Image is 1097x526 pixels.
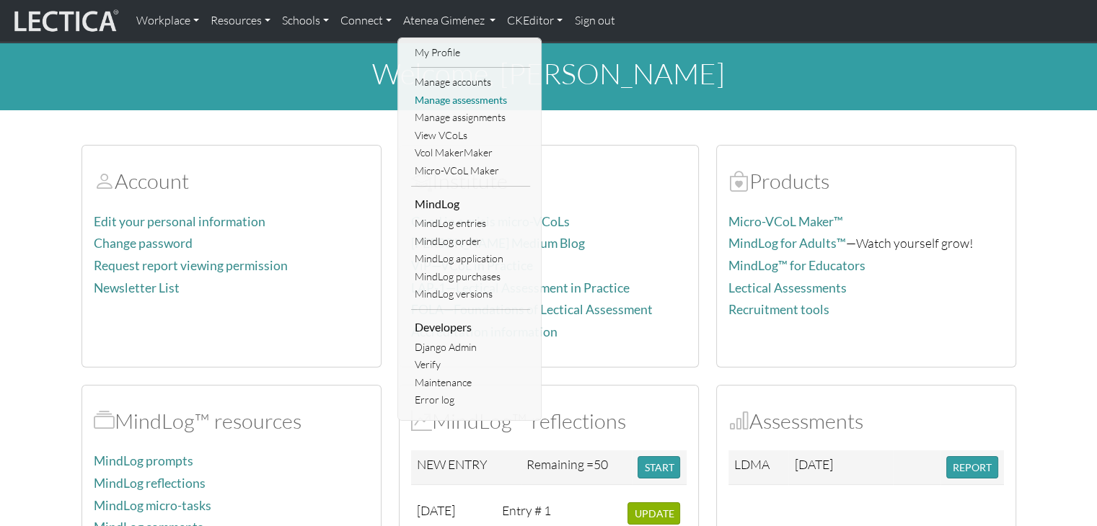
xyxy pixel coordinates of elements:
[411,374,530,392] a: Maintenance
[411,268,530,286] a: MindLog purchases
[946,456,998,478] button: REPORT
[411,162,530,180] a: Micro-VCoL Maker
[411,285,530,303] a: MindLog versions
[728,236,846,251] a: MindLog for Adults™
[417,502,455,518] span: [DATE]
[411,109,530,127] a: Manage assignments
[728,214,843,229] a: Micro-VCoL Maker™
[627,502,680,525] button: UPDATE
[411,250,530,268] a: MindLog application
[521,450,632,485] td: Remaining =
[276,6,335,36] a: Schools
[11,7,119,35] img: lecticalive
[94,476,206,491] a: MindLog reflections
[411,169,687,194] h2: Institute
[728,233,1004,254] p: —Watch yourself grow!
[411,44,530,62] a: My Profile
[728,302,829,317] a: Recruitment tools
[728,408,749,434] span: Assessments
[794,456,832,472] span: [DATE]
[94,168,115,194] span: Account
[728,450,789,485] td: LDMA
[638,456,680,478] button: START
[411,73,530,92] a: Manage accounts
[411,391,530,409] a: Error log
[94,258,288,273] a: Request report viewing permission
[728,168,749,194] span: Products
[94,280,180,295] a: Newsletter List
[411,92,530,110] a: Manage assessments
[94,453,193,468] a: MindLog prompts
[94,498,211,513] a: MindLog micro-tasks
[131,6,205,36] a: Workplace
[411,316,530,339] li: Developers
[594,456,608,472] span: 50
[94,409,369,434] h2: MindLog™ resources
[411,233,530,251] a: MindLog order
[411,144,530,162] a: Vcol MakerMaker
[397,6,501,36] a: Atenea Giménez
[501,6,568,36] a: CKEditor
[728,280,847,295] a: Lectical Assessments
[728,258,865,273] a: MindLog™ for Educators
[411,356,530,374] a: Verify
[411,127,530,145] a: View VCoLs
[94,214,265,229] a: Edit your personal information
[411,44,530,409] ul: Atenea Giménez
[411,450,521,485] td: NEW ENTRY
[411,215,530,233] a: MindLog entries
[634,507,674,520] span: UPDATE
[94,236,193,251] a: Change password
[411,339,530,357] a: Django Admin
[568,6,620,36] a: Sign out
[411,409,687,434] h2: MindLog™ reflections
[335,6,397,36] a: Connect
[205,6,276,36] a: Resources
[728,409,1004,434] h2: Assessments
[411,192,530,215] li: MindLog
[94,169,369,194] h2: Account
[94,408,115,434] span: MindLog™ resources
[728,169,1004,194] h2: Products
